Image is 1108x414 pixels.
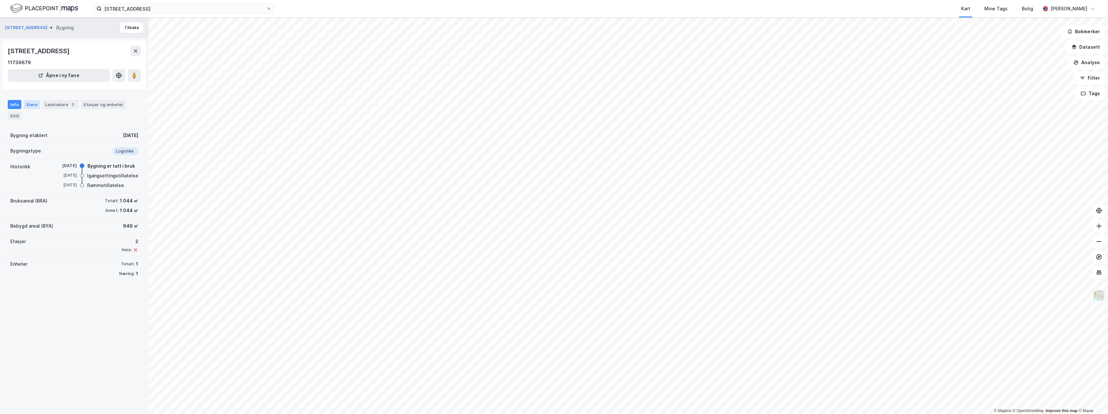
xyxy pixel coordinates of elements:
[10,238,26,245] div: Etasjer
[10,3,78,14] img: logo.f888ab2527a4732fd821a326f86c7f29.svg
[961,5,970,13] div: Kart
[10,132,47,139] div: Bygning etablert
[69,101,76,108] div: 2
[1074,72,1105,84] button: Filter
[8,69,110,82] button: Åpne i ny fane
[8,46,71,56] div: [STREET_ADDRESS]
[51,163,77,169] div: [DATE]
[84,102,123,107] div: Etasjer og enheter
[51,172,77,178] div: [DATE]
[8,59,31,66] div: 11739679
[1046,409,1078,413] a: Improve this map
[1066,41,1105,54] button: Datasett
[122,247,132,252] div: Heis:
[56,24,74,32] div: Bygning
[1068,56,1105,69] button: Analyse
[87,182,124,189] div: Rammetillatelse
[10,260,27,268] div: Enheter
[8,100,21,109] div: Info
[87,162,135,170] div: Bygning er tatt i bruk
[121,261,135,267] div: Totalt:
[10,147,41,155] div: Bygningstype
[120,197,138,205] div: 1 044 ㎡
[1051,5,1087,13] div: [PERSON_NAME]
[1062,25,1105,38] button: Bokmerker
[123,222,138,230] div: 949 ㎡
[994,409,1011,413] a: Mapbox
[120,23,143,33] button: Tilbake
[43,100,78,109] div: Leietakere
[1075,87,1105,100] button: Tags
[122,238,138,245] div: 2
[984,5,1008,13] div: Mine Tags
[1093,290,1105,302] img: Z
[51,182,77,188] div: [DATE]
[5,25,49,31] button: [STREET_ADDRESS]
[105,208,118,213] div: Annet:
[1013,409,1044,413] a: OpenStreetMap
[10,222,53,230] div: Bebygd areal (BYA)
[123,132,138,139] div: [DATE]
[1076,383,1108,414] div: Kontrollprogram for chat
[102,4,266,14] input: Søk på adresse, matrikkel, gårdeiere, leietakere eller personer
[1022,5,1033,13] div: Bolig
[24,100,40,109] div: Eiere
[8,112,22,120] div: ESG
[10,197,47,205] div: Bruksareal (BRA)
[10,163,30,171] div: Historikk
[136,270,138,278] div: 1
[136,260,138,268] div: 1
[87,172,138,180] div: Igangsettingstillatelse
[105,198,118,203] div: Totalt:
[1076,383,1108,414] iframe: Chat Widget
[119,271,135,276] div: Næring:
[120,207,138,214] div: 1 044 ㎡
